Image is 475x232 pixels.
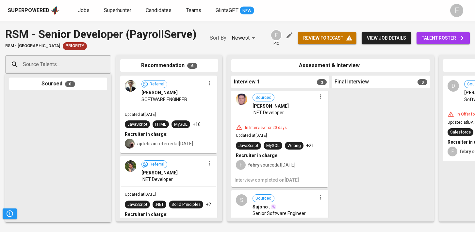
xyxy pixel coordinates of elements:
[287,143,301,149] div: Writing
[146,7,172,13] span: Candidates
[236,153,279,158] b: Recruiter in charge:
[137,141,156,146] b: ajifebran
[147,81,167,87] span: Referral
[51,6,59,15] img: app logo
[266,143,280,149] div: MySQL
[236,194,247,206] div: S
[450,129,471,135] div: Salesforce
[63,42,87,50] div: New Job received from Demand Team
[238,143,258,149] div: JavaScript
[141,170,178,176] span: [PERSON_NAME]
[210,34,226,42] p: Sort By
[5,26,197,42] div: RSM - Senior Developer (PayrollServe)
[146,7,173,15] a: Candidates
[137,141,193,146] span: referred at [DATE]
[120,59,218,72] div: Recommendation
[253,195,274,202] span: Sourced
[306,142,314,149] p: +21
[172,202,201,208] div: Solid Principles
[8,6,59,15] a: Superpoweredapp logo
[231,59,430,72] div: Assessment & Interview
[216,7,238,13] span: GlintsGPT
[193,121,201,128] p: +16
[141,89,178,96] span: [PERSON_NAME]
[104,7,131,13] span: Superhunter
[253,95,274,101] span: Sourced
[186,7,201,13] span: Teams
[362,32,411,44] button: view job details
[125,80,136,92] img: f5e0ae663b9d259e048abe3bacc094db.jpeg
[78,7,91,15] a: Jobs
[186,7,203,15] a: Teams
[317,79,327,85] span: 3
[450,4,463,17] div: F
[141,176,173,183] span: .NET Developer
[422,34,465,42] span: talent roster
[270,29,282,46] div: pic
[234,78,260,86] span: Interview 1
[231,89,328,187] div: Sourced[PERSON_NAME].NET DeveloperIn Interview for 20 daysUpdated at[DATE]JavaScriptMySQLWriting+...
[236,133,267,138] span: Updated at [DATE]
[285,177,299,183] span: [DATE]
[125,139,135,149] img: aji.muda@glints.com
[3,208,17,219] button: Pipeline Triggers
[270,29,282,41] div: F
[253,109,284,116] span: .NET Developer
[236,160,246,170] div: F
[155,202,164,208] div: .NET
[418,79,427,85] span: 0
[125,212,168,217] b: Recruiter in charge:
[240,8,254,14] span: NEW
[232,32,257,44] div: Newest
[5,43,60,49] span: RSM - [GEOGRAPHIC_DATA]
[335,78,369,86] span: Final Interview
[236,94,247,105] img: 942279c23045bfa6ae9fb5a57cb92994.jpg
[127,121,147,128] div: JavaScript
[155,121,166,128] div: HTML
[253,204,270,210] span: Sujono .
[253,210,306,217] span: Senior Software Engineer
[206,201,211,208] p: +2
[187,63,197,69] span: 6
[125,132,168,137] b: Recruiter in charge:
[303,34,351,42] span: review forecast
[367,34,406,42] span: view job details
[248,162,295,168] span: sourced at [DATE]
[78,7,90,13] span: Jobs
[253,103,289,109] span: [PERSON_NAME]
[107,64,109,65] button: Open
[298,32,356,44] button: review forecast
[127,202,147,208] div: JavaScript
[174,121,188,128] div: MySQL
[248,162,259,168] b: febry
[125,160,136,172] img: 8ff6c3f29ff0b48338f50bbade62f0d6.jpg
[417,32,470,44] a: talent roster
[232,34,250,42] p: Newest
[141,96,187,103] span: SOFTWARE ENGINEER
[242,125,289,131] div: In Interview for 20 days
[125,192,156,197] span: Updated at [DATE]
[216,7,254,15] a: GlintsGPT NEW
[125,112,156,117] span: Updated at [DATE]
[63,43,87,49] span: Priority
[448,147,457,156] div: F
[120,76,217,153] div: Referral[PERSON_NAME]SOFTWARE ENGINEERUpdated at[DATE]JavaScriptHTMLMySQL+16Recruiter in charge:a...
[235,177,325,184] h6: Interview completed on
[9,78,107,90] div: Sourced
[8,7,49,14] div: Superpowered
[104,7,133,15] a: Superhunter
[271,204,276,209] img: magic_wand.svg
[448,80,459,92] div: D
[65,81,75,87] span: 0
[460,149,471,154] b: febry
[147,161,167,168] span: Referral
